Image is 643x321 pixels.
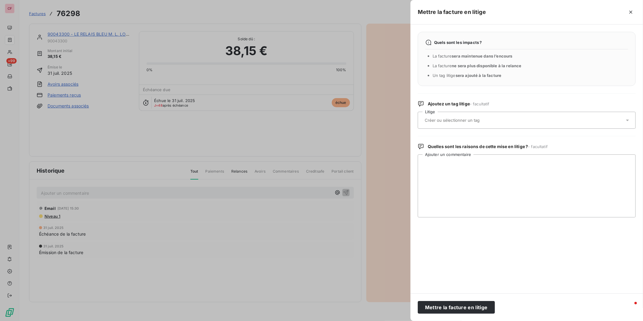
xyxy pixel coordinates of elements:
span: - facultatif [470,101,490,106]
span: sera ajouté à la facture [456,73,502,78]
span: Un tag litige [433,73,502,78]
span: Quels sont les impacts ? [434,40,482,45]
span: sera maintenue dans l’encours [452,54,513,58]
span: La facture [433,54,513,58]
iframe: Intercom live chat [622,300,637,315]
span: ne sera plus disponible à la relance [452,63,522,68]
button: Mettre la facture en litige [418,301,495,314]
span: - facultatif [528,144,548,149]
h5: Mettre la facture en litige [418,8,486,16]
span: La facture [433,63,522,68]
span: Quelles sont les raisons de cette mise en litige ? [428,144,548,150]
span: Ajoutez un tag litige [428,101,490,107]
input: Créer ou sélectionner un tag [424,117,512,123]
